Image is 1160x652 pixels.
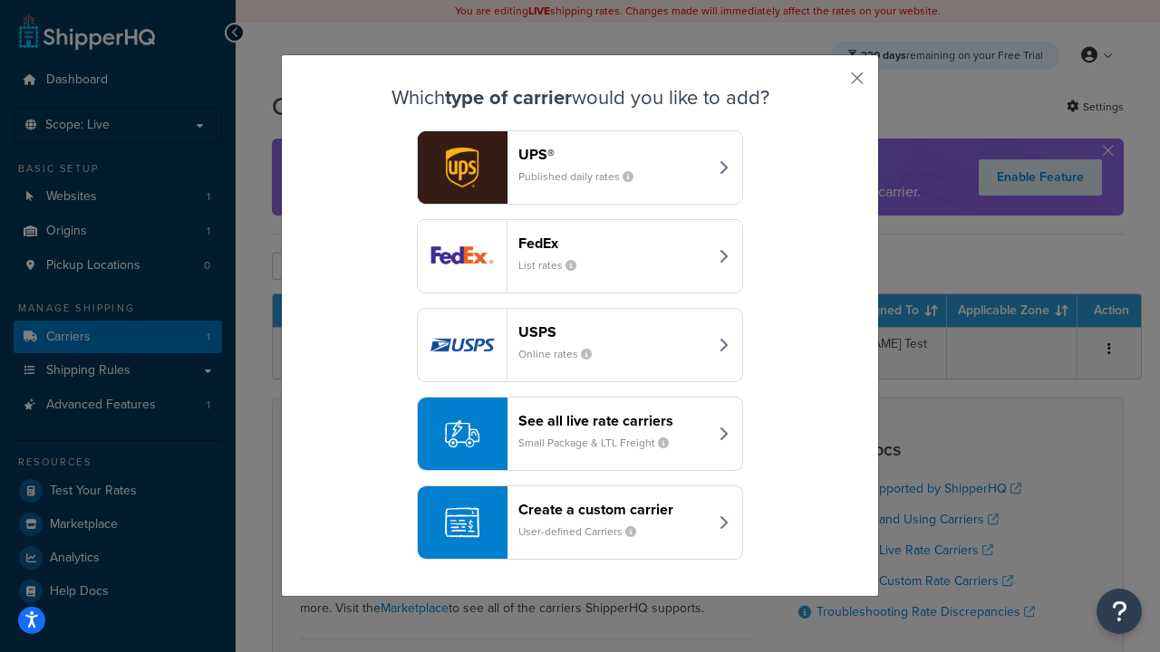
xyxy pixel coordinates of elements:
img: icon-carrier-liverate-becf4550.svg [445,417,479,451]
strong: type of carrier [445,82,572,112]
img: ups logo [418,131,507,204]
button: usps logoUSPSOnline rates [417,308,743,382]
small: Small Package & LTL Freight [518,435,683,451]
small: List rates [518,257,591,273]
header: FedEx [518,235,708,252]
header: See all live rate carriers [518,412,708,429]
button: Create a custom carrierUser-defined Carriers [417,485,743,560]
button: See all live rate carriersSmall Package & LTL Freight [417,397,743,471]
header: USPS [518,323,708,340]
img: icon-carrier-custom-c93b8a24.svg [445,505,479,540]
header: Create a custom carrier [518,501,708,518]
button: fedEx logoFedExList rates [417,219,743,293]
h3: Which would you like to add? [327,87,833,109]
img: fedEx logo [418,220,507,292]
header: UPS® [518,146,708,163]
small: Online rates [518,346,606,362]
img: usps logo [418,309,507,381]
small: User-defined Carriers [518,523,651,540]
button: ups logoUPS®Published daily rates [417,130,743,205]
button: Open Resource Center [1097,589,1142,634]
small: Published daily rates [518,168,648,185]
